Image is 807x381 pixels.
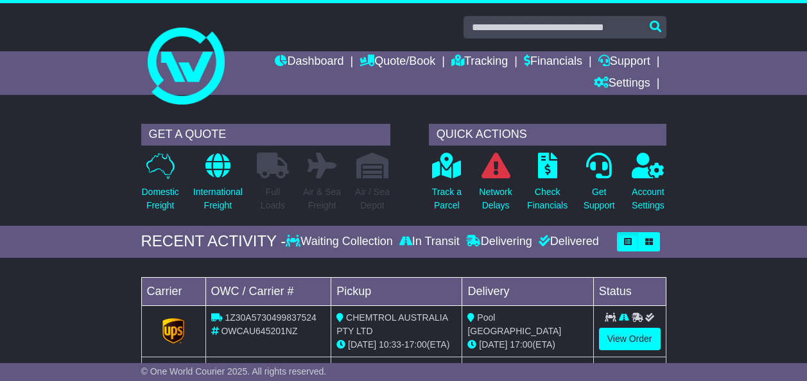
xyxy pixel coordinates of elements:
p: Check Financials [527,185,568,212]
a: InternationalFreight [193,152,243,219]
td: OWC / Carrier # [205,277,331,305]
td: Pickup [331,277,462,305]
div: Delivering [463,235,535,249]
a: Settings [594,73,650,95]
div: RECENT ACTIVITY - [141,232,286,251]
td: Delivery [462,277,593,305]
p: International Freight [193,185,243,212]
a: NetworkDelays [478,152,512,219]
span: OWCAU645201NZ [221,326,297,336]
div: - (ETA) [336,338,456,351]
td: Carrier [141,277,205,305]
p: Get Support [584,185,615,212]
div: Delivered [535,235,599,249]
a: DomesticFreight [141,152,180,219]
div: QUICK ACTIONS [429,124,666,146]
p: Network Delays [479,185,512,212]
a: View Order [599,328,661,350]
a: Support [598,51,650,73]
span: 1Z30A5730499837524 [225,312,316,323]
p: Domestic Freight [142,185,179,212]
span: CHEMTROL AUSTRALIA PTY LTD [336,312,447,336]
a: CheckFinancials [526,152,568,219]
a: Tracking [451,51,508,73]
p: Track a Parcel [432,185,462,212]
td: Status [593,277,666,305]
span: 10:33 [379,339,401,350]
p: Air / Sea Depot [355,185,390,212]
img: GetCarrierServiceLogo [162,318,184,344]
a: Financials [524,51,582,73]
span: 17:00 [510,339,532,350]
div: In Transit [396,235,463,249]
span: Pool [GEOGRAPHIC_DATA] [467,312,561,336]
a: GetSupport [583,152,616,219]
div: (ETA) [467,338,587,351]
div: Waiting Collection [286,235,395,249]
a: AccountSettings [631,152,665,219]
p: Full Loads [257,185,289,212]
p: Air & Sea Freight [303,185,341,212]
a: Dashboard [275,51,343,73]
div: GET A QUOTE [141,124,390,146]
p: Account Settings [632,185,664,212]
span: [DATE] [348,339,376,350]
span: 17:00 [404,339,427,350]
a: Quote/Book [360,51,435,73]
a: Track aParcel [431,152,462,219]
span: [DATE] [479,339,507,350]
span: © One World Courier 2025. All rights reserved. [141,366,327,377]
